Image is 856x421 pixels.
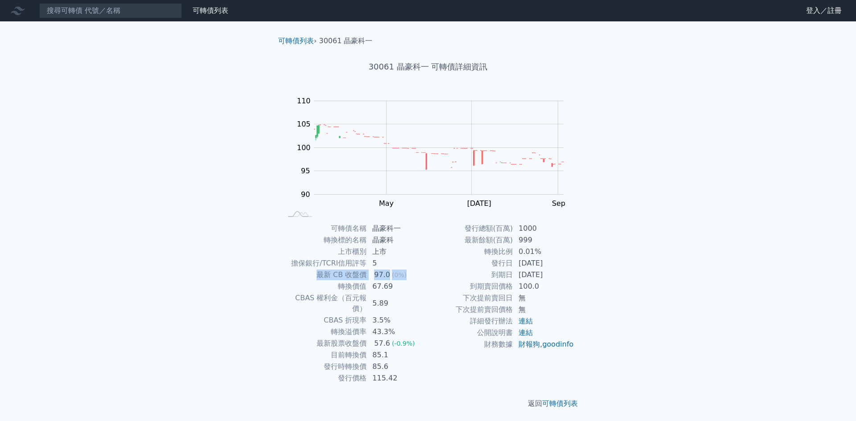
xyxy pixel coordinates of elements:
td: 無 [513,304,574,315]
input: 搜尋可轉債 代號／名稱 [39,3,182,18]
td: CBAS 權利金（百元報價） [282,292,367,315]
g: Chart [292,97,577,208]
h1: 30061 晶豪科一 可轉債詳細資訊 [271,61,585,73]
td: 轉換比例 [428,246,513,258]
div: 57.6 [372,338,392,349]
td: 擔保銀行/TCRI信用評等 [282,258,367,269]
tspan: Sep [552,199,565,208]
td: 115.42 [367,372,428,384]
td: 目前轉換價 [282,349,367,361]
tspan: 100 [297,143,311,152]
td: 85.6 [367,361,428,372]
td: 最新餘額(百萬) [428,234,513,246]
a: 可轉債列表 [278,37,314,45]
td: 轉換溢價率 [282,326,367,338]
td: 發行時轉換價 [282,361,367,372]
a: 可轉債列表 [542,399,578,408]
td: 5 [367,258,428,269]
td: 轉換價值 [282,281,367,292]
td: 財務數據 [428,339,513,350]
td: 詳細發行辦法 [428,315,513,327]
td: 上市 [367,246,428,258]
td: 發行總額(百萬) [428,223,513,234]
td: 5.89 [367,292,428,315]
tspan: 90 [301,190,310,199]
td: CBAS 折現率 [282,315,367,326]
td: 下次提前賣回價格 [428,304,513,315]
tspan: 110 [297,97,311,105]
td: 1000 [513,223,574,234]
tspan: 95 [301,167,310,175]
td: 無 [513,292,574,304]
td: 999 [513,234,574,246]
a: 財報狗 [519,340,540,348]
iframe: Chat Widget [811,378,856,421]
td: , [513,339,574,350]
td: 最新股票收盤價 [282,338,367,349]
td: 下次提前賣回日 [428,292,513,304]
a: goodinfo [542,340,573,348]
td: 100.0 [513,281,574,292]
a: 可轉債列表 [193,6,228,15]
td: 最新 CB 收盤價 [282,269,367,281]
td: 發行價格 [282,372,367,384]
td: 85.1 [367,349,428,361]
td: [DATE] [513,269,574,281]
span: (0%) [392,271,407,278]
tspan: [DATE] [467,199,491,208]
div: 97.0 [372,270,392,280]
td: 公開說明書 [428,327,513,339]
td: 到期賣回價格 [428,281,513,292]
li: › [278,36,317,46]
td: 晶豪科一 [367,223,428,234]
p: 返回 [271,398,585,409]
td: 發行日 [428,258,513,269]
td: [DATE] [513,258,574,269]
a: 連結 [519,328,533,337]
a: 連結 [519,317,533,325]
tspan: 105 [297,120,311,128]
div: 聊天小工具 [811,378,856,421]
td: 轉換標的名稱 [282,234,367,246]
span: (-0.9%) [392,340,415,347]
td: 晶豪科 [367,234,428,246]
td: 3.5% [367,315,428,326]
li: 30061 晶豪科一 [319,36,373,46]
a: 登入／註冊 [799,4,849,18]
td: 0.01% [513,246,574,258]
td: 67.69 [367,281,428,292]
td: 到期日 [428,269,513,281]
td: 可轉債名稱 [282,223,367,234]
td: 43.3% [367,326,428,338]
td: 上市櫃別 [282,246,367,258]
tspan: May [379,199,394,208]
